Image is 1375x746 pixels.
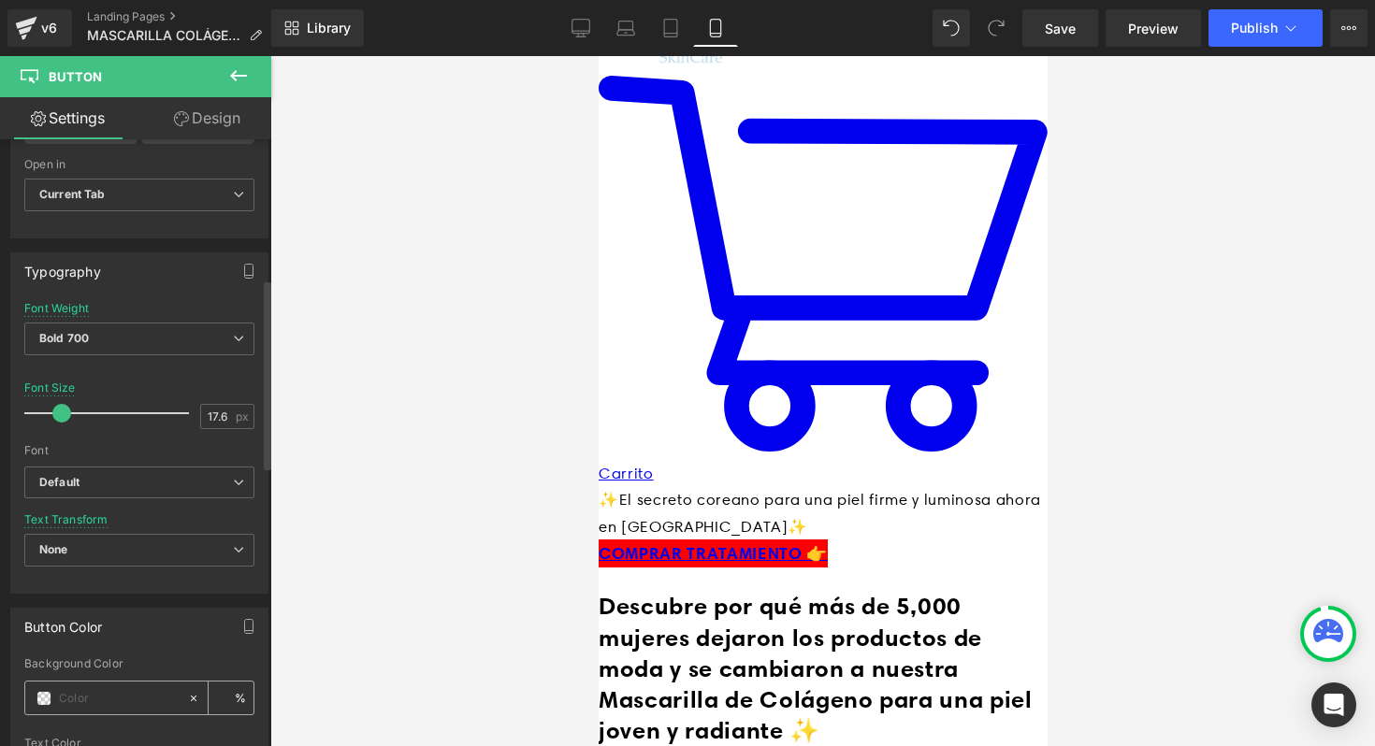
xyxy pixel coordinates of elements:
div: Font Size [24,381,76,395]
button: Publish [1209,9,1323,47]
a: Tablet [648,9,693,47]
div: Text Transform [24,513,109,526]
button: More [1330,9,1368,47]
div: Open in [24,158,254,171]
div: v6 [37,16,61,40]
span: Publish [1231,21,1278,36]
div: Open Intercom Messenger [1311,682,1356,727]
a: Desktop [558,9,603,47]
div: Typography [24,253,101,280]
div: Font Weight [24,302,89,315]
i: Default [39,475,80,491]
span: Button [49,69,102,84]
b: Current Tab [39,187,106,201]
span: MASCARILLA COLÁGENO [87,28,241,43]
span: Save [1045,19,1076,38]
b: None [39,542,68,556]
a: Laptop [603,9,648,47]
b: Bold 700 [39,331,89,345]
div: Button Color [24,609,102,635]
input: Color [59,688,179,709]
div: Background Color [24,657,254,670]
span: Library [307,20,351,36]
span: px [236,410,252,423]
a: Preview [1106,9,1201,47]
a: v6 [7,9,72,47]
a: Mobile [693,9,738,47]
div: Font [24,444,254,457]
a: New Library [271,9,364,47]
button: Undo [933,9,970,47]
a: Design [139,97,275,139]
button: Redo [977,9,1015,47]
div: % [209,681,253,714]
span: Preview [1128,19,1179,38]
a: Landing Pages [87,9,277,24]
